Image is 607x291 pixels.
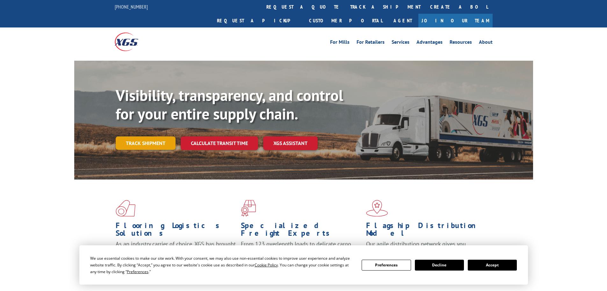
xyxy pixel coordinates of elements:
[116,240,236,263] span: As an industry carrier of choice, XGS has brought innovation and dedication to flooring logistics...
[241,200,256,217] img: xgs-icon-focused-on-flooring-red
[418,14,493,27] a: Join Our Team
[263,136,318,150] a: XGS ASSISTANT
[255,262,278,268] span: Cookie Policy
[116,200,135,217] img: xgs-icon-total-supply-chain-intelligence-red
[366,200,388,217] img: xgs-icon-flagship-distribution-model-red
[416,40,443,47] a: Advantages
[116,136,176,150] a: Track shipment
[304,14,387,27] a: Customer Portal
[90,255,354,275] div: We use essential cookies to make our site work. With your consent, we may also use non-essential ...
[116,222,236,240] h1: Flooring Logistics Solutions
[392,40,409,47] a: Services
[362,260,411,271] button: Preferences
[468,260,517,271] button: Accept
[330,40,350,47] a: For Mills
[115,4,148,10] a: [PHONE_NUMBER]
[181,136,258,150] a: Calculate transit time
[479,40,493,47] a: About
[366,222,487,240] h1: Flagship Distribution Model
[212,14,304,27] a: Request a pickup
[387,14,418,27] a: Agent
[116,85,343,124] b: Visibility, transparency, and control for your entire supply chain.
[127,269,148,274] span: Preferences
[357,40,385,47] a: For Retailers
[241,240,361,269] p: From 123 overlength loads to delicate cargo, our experienced staff knows the best way to move you...
[366,240,483,255] span: Our agile distribution network gives you nationwide inventory management on demand.
[450,40,472,47] a: Resources
[79,245,528,285] div: Cookie Consent Prompt
[241,222,361,240] h1: Specialized Freight Experts
[415,260,464,271] button: Decline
